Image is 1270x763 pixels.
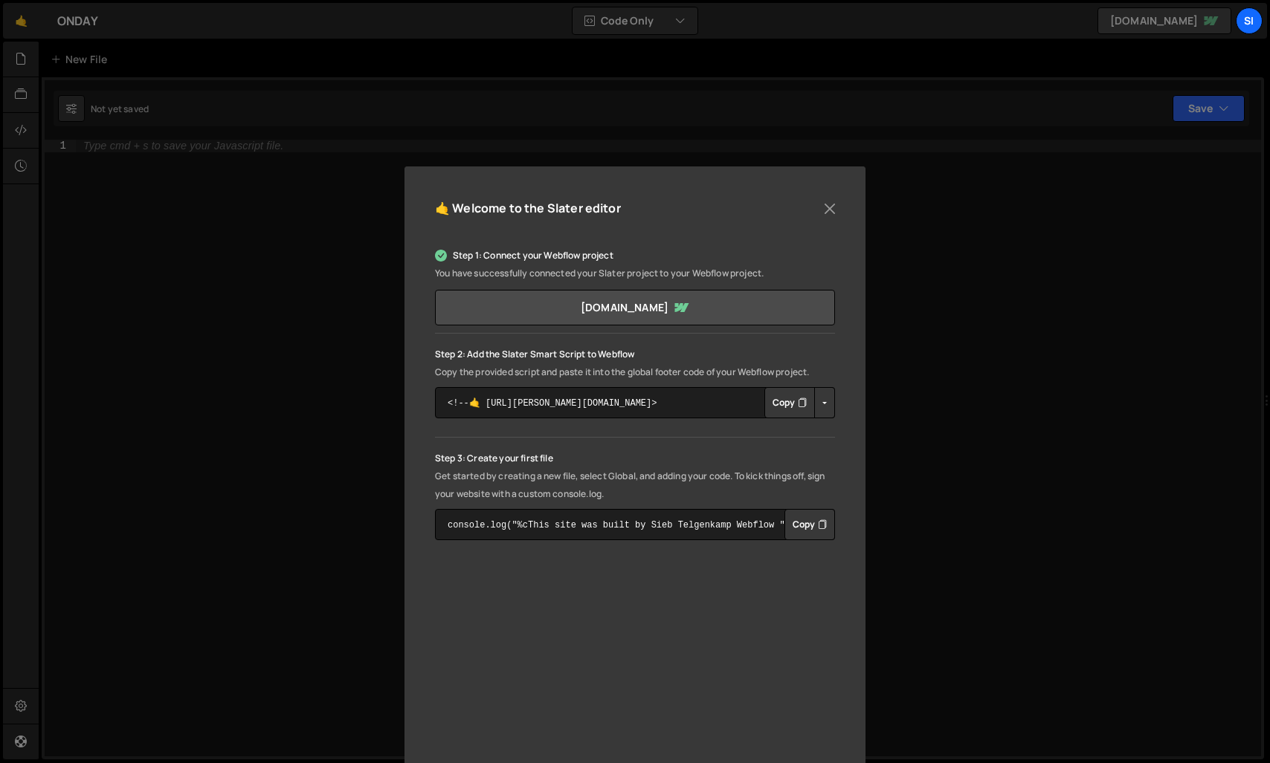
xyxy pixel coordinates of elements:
[435,247,835,264] p: Step 1: Connect your Webflow project
[435,387,835,418] textarea: <!--🤙 [URL][PERSON_NAME][DOMAIN_NAME]> <script>document.addEventListener("DOMContentLoaded", func...
[819,198,841,220] button: Close
[435,509,835,540] textarea: console.log("%cThis site was built by Sieb Telgenkamp Webflow ", "background:blue;color:#fff;padd...
[784,509,835,540] div: Button group with nested dropdown
[435,290,835,325] a: [DOMAIN_NAME]
[435,449,835,467] p: Step 3: Create your first file
[435,467,835,503] p: Get started by creating a new file, select Global, and adding your code. To kick things off, sign...
[764,387,835,418] div: Button group with nested dropdown
[435,345,835,363] p: Step 2: Add the Slater Smart Script to Webflow
[784,509,835,540] button: Copy
[435,264,835,282] p: You have successfully connected your Slater project to your Webflow project.
[435,363,835,381] p: Copy the provided script and paste it into the global footer code of your Webflow project.
[1236,7,1263,34] a: Si
[764,387,815,418] button: Copy
[435,197,621,220] h5: 🤙 Welcome to the Slater editor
